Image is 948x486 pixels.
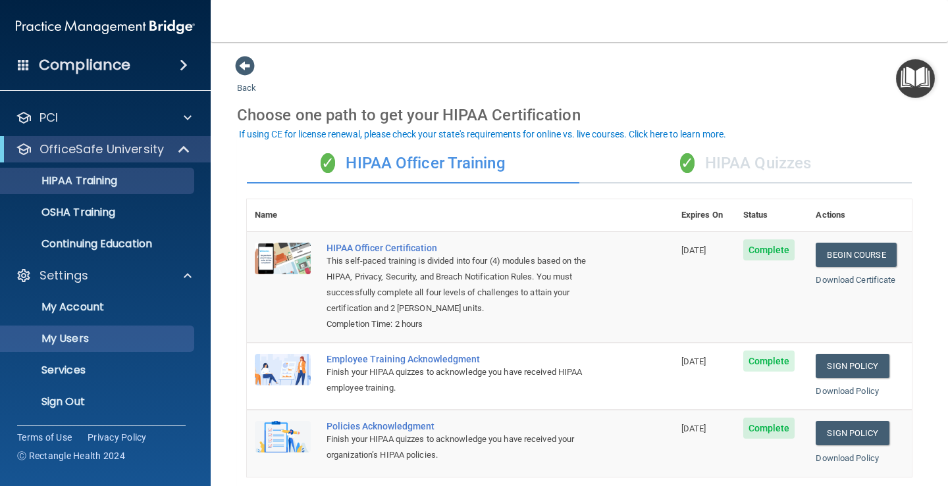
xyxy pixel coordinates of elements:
a: Terms of Use [17,431,72,444]
div: If using CE for license renewal, please check your state's requirements for online vs. live cours... [239,130,726,139]
span: [DATE] [681,245,706,255]
p: Sign Out [9,395,188,408]
p: Settings [39,268,88,283]
span: [DATE] [681,356,706,366]
a: Download Policy [816,453,879,463]
h4: Compliance [39,56,130,74]
a: Privacy Policy [88,431,147,444]
a: PCI [16,110,192,126]
p: OfficeSafe University [39,141,164,157]
span: ✓ [680,153,695,173]
div: Choose one path to get your HIPAA Certification [237,96,922,134]
th: Actions [808,199,912,231]
span: ✓ [321,153,335,173]
p: Services [9,364,188,377]
p: My Account [9,301,188,314]
a: Sign Policy [816,354,889,378]
p: HIPAA Training [9,174,117,187]
th: Status [735,199,808,231]
span: Ⓒ Rectangle Health 2024 [17,449,125,462]
div: HIPAA Quizzes [579,144,912,183]
a: Back [237,67,256,93]
button: If using CE for license renewal, please check your state's requirements for online vs. live cours... [237,128,728,141]
span: Complete [743,239,795,260]
div: This self-paced training is divided into four (4) modules based on the HIPAA, Privacy, Security, ... [327,253,608,316]
a: Settings [16,268,192,283]
iframe: Drift Widget Chat Controller [720,393,932,446]
button: Open Resource Center [896,59,935,98]
img: PMB logo [16,14,195,40]
div: Completion Time: 2 hours [327,316,608,332]
a: OfficeSafe University [16,141,191,157]
a: Download Policy [816,386,879,396]
div: HIPAA Officer Training [247,144,579,183]
th: Name [247,199,319,231]
a: Begin Course [816,243,896,267]
span: [DATE] [681,424,706,433]
p: Continuing Education [9,237,188,251]
div: Finish your HIPAA quizzes to acknowledge you have received your organization’s HIPAA policies. [327,431,608,463]
a: HIPAA Officer Certification [327,243,608,253]
p: My Users [9,332,188,345]
span: Complete [743,351,795,372]
p: PCI [39,110,58,126]
div: Finish your HIPAA quizzes to acknowledge you have received HIPAA employee training. [327,364,608,396]
p: OSHA Training [9,206,115,219]
a: Download Certificate [816,275,895,285]
div: Employee Training Acknowledgment [327,354,608,364]
th: Expires On [673,199,735,231]
div: Policies Acknowledgment [327,421,608,431]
